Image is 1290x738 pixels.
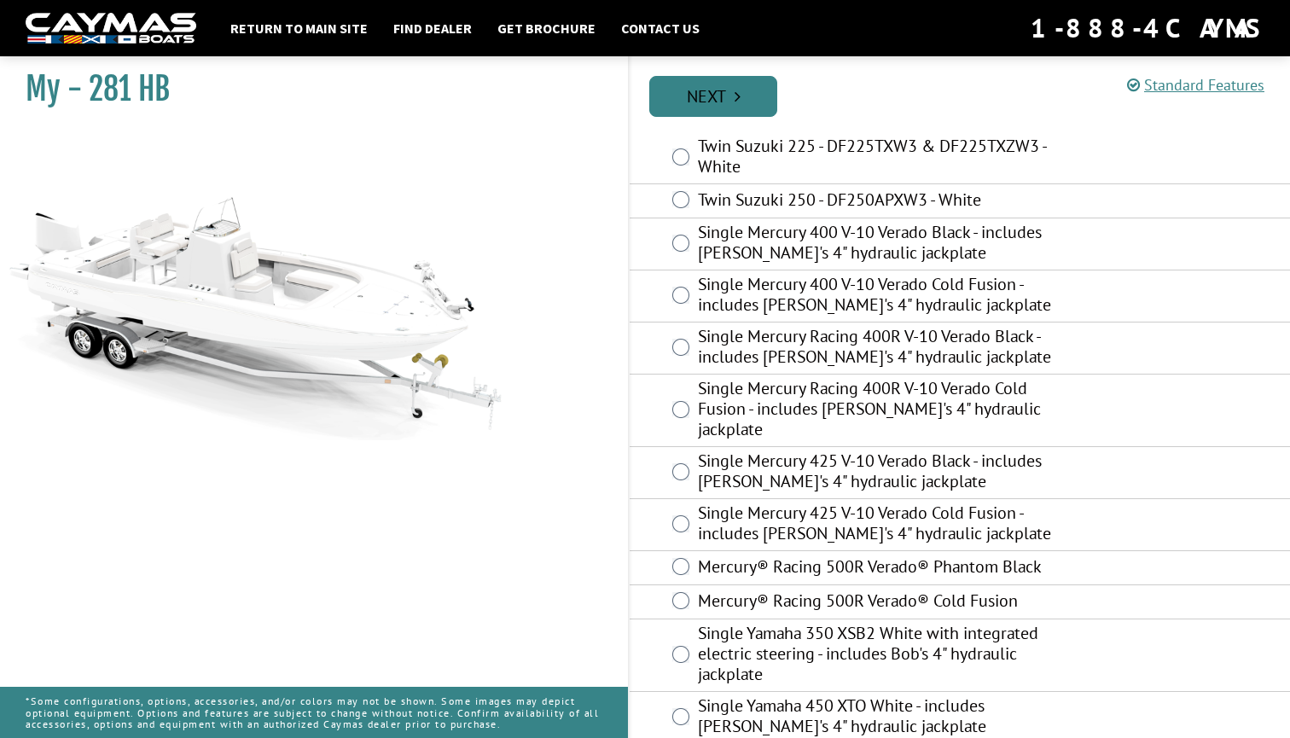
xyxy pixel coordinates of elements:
a: Next [649,76,777,117]
label: Single Mercury Racing 400R V-10 Verado Cold Fusion - includes [PERSON_NAME]'s 4" hydraulic jackplate [698,378,1053,444]
label: Single Mercury 400 V-10 Verado Cold Fusion - includes [PERSON_NAME]'s 4" hydraulic jackplate [698,274,1053,319]
label: Mercury® Racing 500R Verado® Phantom Black [698,556,1053,581]
a: Get Brochure [489,17,604,39]
label: Twin Suzuki 250 - DF250APXW3 - White [698,189,1053,214]
h1: My - 281 HB [26,70,585,108]
a: Standard Features [1127,75,1264,95]
p: *Some configurations, options, accessories, and/or colors may not be shown. Some images may depic... [26,687,602,738]
label: Single Mercury Racing 400R V-10 Verado Black - includes [PERSON_NAME]'s 4" hydraulic jackplate [698,326,1053,371]
img: white-logo-c9c8dbefe5ff5ceceb0f0178aa75bf4bb51f6bca0971e226c86eb53dfe498488.png [26,13,196,44]
label: Single Mercury 425 V-10 Verado Cold Fusion - includes [PERSON_NAME]'s 4" hydraulic jackplate [698,503,1053,548]
label: Single Yamaha 350 XSB2 White with integrated electric steering - includes Bob's 4" hydraulic jack... [698,623,1053,689]
label: Single Mercury 400 V-10 Verado Black - includes [PERSON_NAME]'s 4" hydraulic jackplate [698,222,1053,267]
a: Contact Us [613,17,708,39]
a: Return to main site [222,17,376,39]
a: Find Dealer [385,17,480,39]
label: Mercury® Racing 500R Verado® Cold Fusion [698,590,1053,615]
div: 1-888-4CAYMAS [1031,9,1264,47]
label: Single Mercury 425 V-10 Verado Black - includes [PERSON_NAME]'s 4" hydraulic jackplate [698,450,1053,496]
label: Twin Suzuki 225 - DF225TXW3 & DF225TXZW3 - White [698,136,1053,181]
ul: Pagination [645,73,1290,117]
